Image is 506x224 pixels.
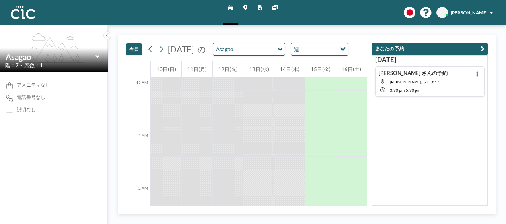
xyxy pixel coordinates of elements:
h4: [PERSON_NAME] さんの予約 [379,70,448,77]
input: Search for option [301,45,335,54]
div: 14日(木) [274,61,305,78]
span: Kasa, フロア: 7 [390,79,439,84]
span: [DATE] [168,44,194,54]
div: 15日(金) [305,61,336,78]
span: 5:30 PM [406,88,420,93]
div: 12 AM [126,77,150,130]
h3: [DATE] [375,56,485,64]
div: Search for option [291,43,348,55]
div: 16日(土) [336,61,367,78]
div: 10日(日) [151,61,181,78]
div: 1 AM [126,130,150,183]
span: アメニティなし [17,82,50,88]
span: 週 [293,45,301,54]
span: • [20,63,22,67]
span: の [197,44,206,54]
input: Asagao [213,43,278,55]
input: Asagao [6,52,95,62]
span: - [405,88,406,93]
div: 12日(火) [213,61,243,78]
div: 13日(水) [243,61,274,78]
span: 席数：1 [24,62,43,69]
button: 今日 [126,43,142,55]
div: 11日(月) [182,61,212,78]
div: 説明なし [17,107,36,113]
button: あなたの予約 [372,43,488,55]
span: 電話番号なし [17,95,45,100]
span: KJ [440,10,445,15]
span: 3:30 PM [390,88,405,93]
span: [PERSON_NAME] [451,10,487,15]
img: organization-logo [11,6,35,19]
span: 階：7 [5,62,19,69]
